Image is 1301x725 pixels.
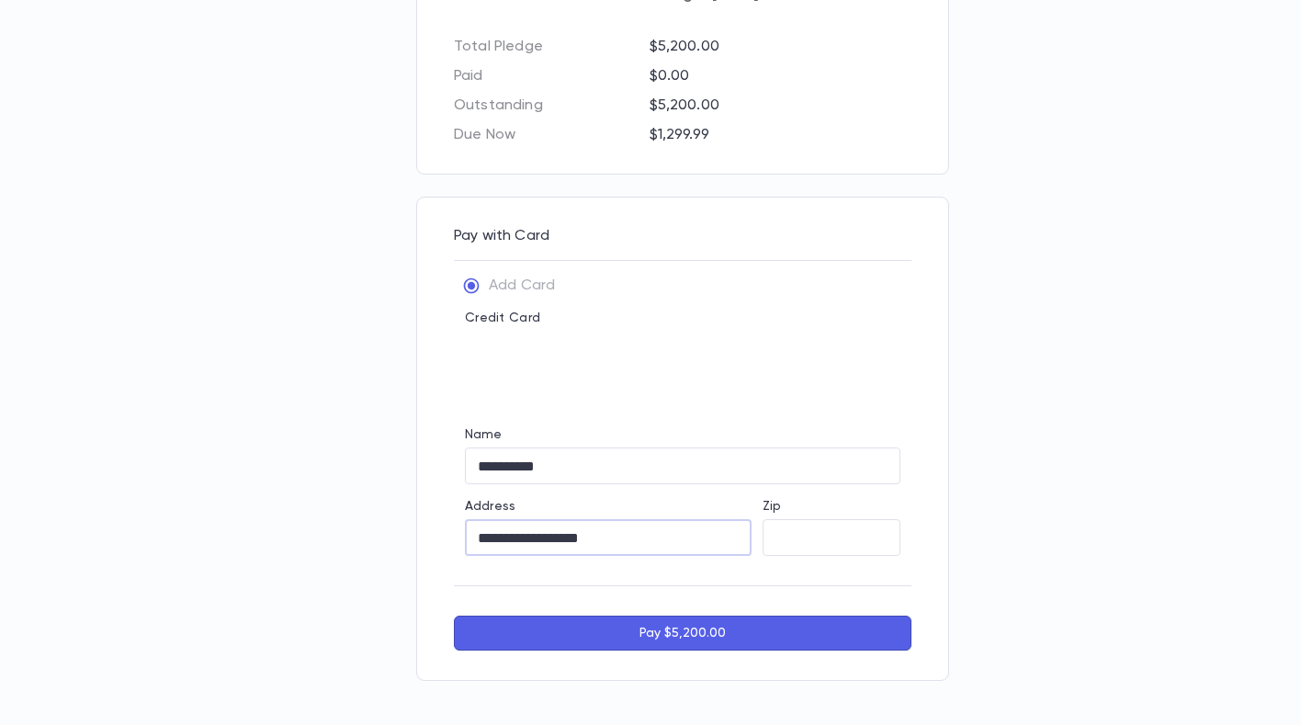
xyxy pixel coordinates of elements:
p: $5,200.00 [650,38,912,56]
p: $1,299.99 [650,126,912,144]
p: Due Now [454,126,639,144]
label: Name [465,427,503,442]
label: Zip [763,499,781,514]
p: $5,200.00 [650,96,912,115]
p: Total Pledge [454,38,639,56]
label: Address [465,499,515,514]
p: Outstanding [454,96,639,115]
button: Pay $5,200.00 [454,616,911,651]
p: Pay with Card [454,227,911,245]
p: Add Card [489,277,555,295]
p: Paid [454,67,639,85]
p: $0.00 [650,67,912,85]
p: Credit Card [465,311,900,325]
